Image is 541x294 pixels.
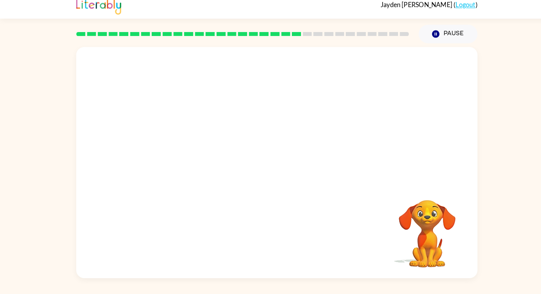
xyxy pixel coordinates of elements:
button: Pause [409,30,467,49]
video: Your browser must support playing .mp4 files to use Literably. Please try using another browser. [378,190,457,269]
img: Literably [74,3,118,21]
span: Jayden [PERSON_NAME] [372,7,443,15]
a: Logout [445,7,465,15]
div: ( ) [372,7,467,15]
